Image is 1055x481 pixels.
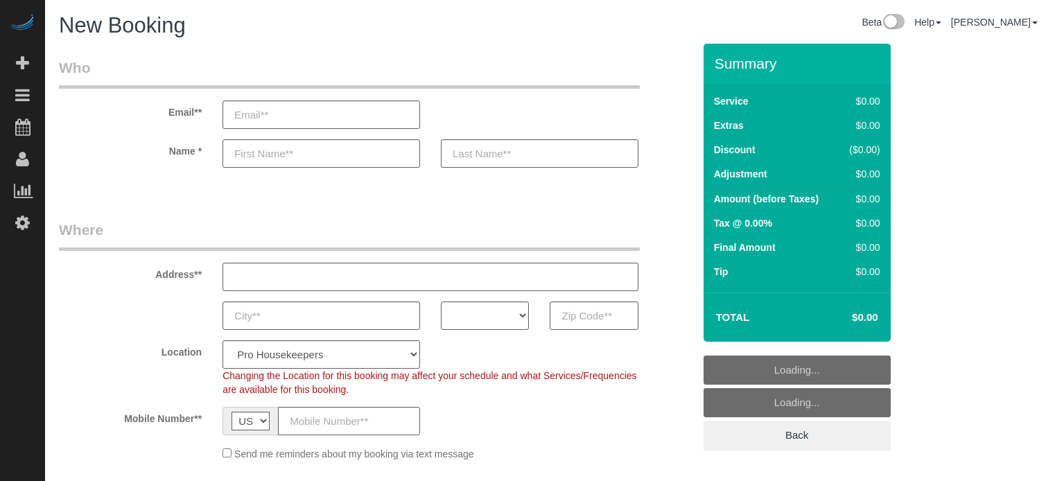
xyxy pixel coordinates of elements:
input: Zip Code** [550,301,638,330]
label: Tip [714,265,729,279]
div: $0.00 [844,119,880,132]
span: Send me reminders about my booking via text message [234,448,474,460]
label: Adjustment [714,167,767,181]
div: ($0.00) [844,143,880,157]
h3: Summary [715,55,884,71]
label: Location [49,340,212,359]
input: Last Name** [441,139,638,168]
input: Mobile Number** [278,407,420,435]
label: Extras [714,119,744,132]
label: Amount (before Taxes) [714,192,819,206]
input: First Name** [223,139,420,168]
a: [PERSON_NAME] [951,17,1038,28]
label: Service [714,94,749,108]
span: Changing the Location for this booking may affect your schedule and what Services/Frequencies are... [223,370,636,395]
div: $0.00 [844,216,880,230]
div: $0.00 [844,94,880,108]
span: New Booking [59,13,186,37]
img: Automaid Logo [8,14,36,33]
legend: Who [59,58,640,89]
div: $0.00 [844,240,880,254]
a: Back [704,421,891,450]
div: $0.00 [844,265,880,279]
a: Help [914,17,941,28]
legend: Where [59,220,640,251]
label: Name * [49,139,212,158]
a: Beta [862,17,905,28]
h4: $0.00 [810,312,878,324]
strong: Total [716,311,750,323]
div: $0.00 [844,167,880,181]
div: $0.00 [844,192,880,206]
label: Discount [714,143,756,157]
label: Tax @ 0.00% [714,216,772,230]
label: Mobile Number** [49,407,212,426]
label: Final Amount [714,240,776,254]
img: New interface [882,14,905,32]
